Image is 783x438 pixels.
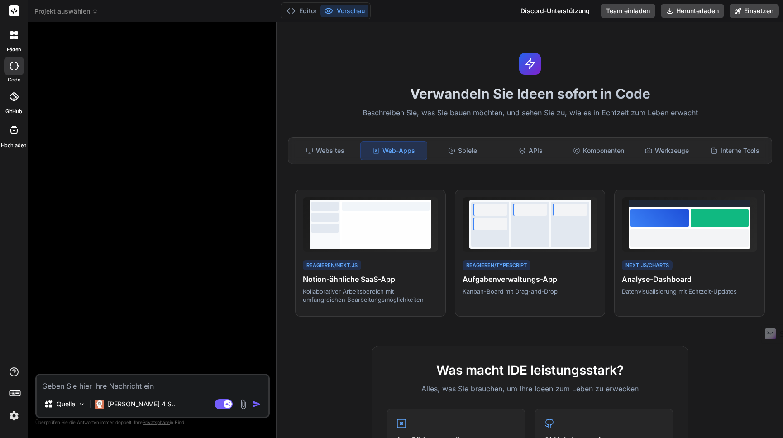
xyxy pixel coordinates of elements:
[283,5,320,17] button: Editor
[6,408,22,424] img: Einstellungen
[252,400,261,409] img: Symbol
[95,400,104,409] img: Claude 4 Sonett
[622,275,692,284] font: Analyse-Dashboard
[316,147,344,154] font: Websites
[170,419,184,425] font: in Bind
[382,147,415,154] font: Web-Apps
[108,400,175,408] font: [PERSON_NAME] 4 S..
[744,7,773,14] font: Einsetzen
[730,4,779,18] button: Einsetzen
[661,4,724,18] button: Herunterladen
[363,108,698,117] font: Beschreiben Sie, was Sie bauen möchten, und sehen Sie zu, wie es in Echtzeit zum Leben erwacht
[466,262,527,268] font: Reagieren/TypeScript
[583,147,624,154] font: Komponenten
[57,400,75,408] font: Quelle
[676,7,719,14] font: Herunterladen
[1,142,27,148] font: Hochladen
[463,288,558,295] font: Kanban-Board mit Drag-and-Drop
[463,275,557,284] font: Aufgabenverwaltungs-App
[306,262,358,268] font: Reagieren/Next.js
[8,76,20,83] font: Code
[303,288,424,303] font: Kollaborativer Arbeitsbereich mit umfangreichen Bearbeitungsmöglichkeiten
[303,275,395,284] font: Notion-ähnliche SaaS-App
[320,5,368,17] button: Vorschau
[34,7,90,15] font: Projekt auswählen
[421,384,639,393] font: Alles, was Sie brauchen, um Ihre Ideen zum Leben zu erwecken
[337,7,365,14] font: Vorschau
[143,419,170,425] font: Privatsphäre
[458,147,477,154] font: Spiele
[721,147,759,154] font: Interne Tools
[606,7,650,14] font: Team einladen
[520,7,590,14] font: Discord-Unterstützung
[436,362,624,378] font: Was macht IDE leistungsstark?
[655,147,689,154] font: Werkzeuge
[601,4,655,18] button: Team einladen
[622,288,737,295] font: Datenvisualisierung mit Echtzeit-Updates
[7,46,21,52] font: Fäden
[238,399,248,409] img: Anhang
[410,86,650,102] font: Verwandeln Sie Ideen sofort in Code
[299,7,317,14] font: Editor
[5,108,22,114] font: GitHub
[35,419,143,425] font: Überprüfen Sie die Antworten immer doppelt. Ihre
[78,400,86,408] img: Modelle auswählen
[625,262,669,268] font: Next.js/Charts
[529,147,543,154] font: APIs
